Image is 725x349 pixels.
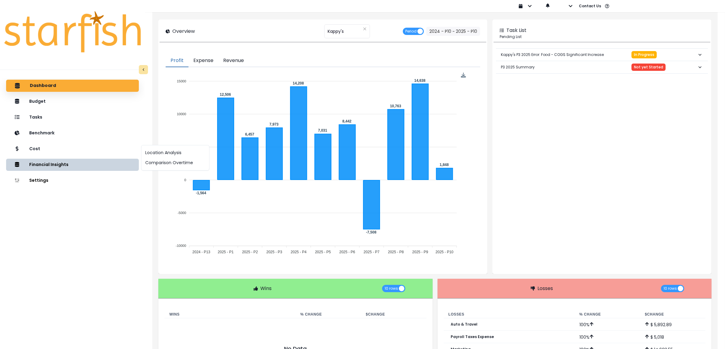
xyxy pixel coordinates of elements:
p: Task List [506,27,526,34]
tspan: 2025 - P10 [436,250,454,254]
span: Period [405,28,417,35]
span: Kappy's [328,25,344,38]
span: 10 rows [663,285,677,292]
button: Revenue [218,54,249,67]
p: Payroll Taxes Expense [451,335,494,339]
button: 2024 - P10 ~ 2025 - P10 [426,27,480,36]
button: Dashboard [6,80,139,92]
button: Tasks [6,111,139,123]
th: $ Change [640,311,706,318]
tspan: 2024 - P13 [192,250,210,254]
tspan: 2025 - P5 [315,250,331,254]
tspan: 2025 - P9 [413,250,428,254]
th: $ Change [361,311,427,318]
tspan: 2025 - P4 [291,250,307,254]
th: Wins [164,311,295,318]
button: Profit [166,54,188,67]
button: Expense [188,54,218,67]
th: Losses [444,311,575,318]
p: Benchmark [29,130,55,136]
td: 100 % [575,318,640,331]
p: Overview [172,28,195,35]
span: In Progress [634,53,654,57]
tspan: -5000 [178,211,186,215]
td: $ 5,892.89 [640,318,706,331]
img: Download Profit [461,73,466,78]
span: Not yet Started [634,65,663,69]
button: Financial Insights [6,159,139,171]
tspan: 2025 - P2 [242,250,258,254]
button: Kappy's P3 2025 Error: Food - COGS Significant IncreaseIn Progress [496,49,708,61]
div: Menu [461,73,466,78]
tspan: 0 [184,178,186,182]
tspan: 2025 - P1 [218,250,234,254]
tspan: 2025 - P6 [340,250,355,254]
button: Benchmark [6,127,139,139]
th: % Change [575,311,640,318]
tspan: 15000 [177,79,186,83]
tspan: 2025 - P8 [388,250,404,254]
button: Clear [363,26,367,32]
p: P3 2025 Summary [501,60,535,75]
span: 10 rows [385,285,398,292]
tspan: -10000 [176,244,186,248]
td: 100 % [575,331,640,343]
tspan: 2025 - P7 [364,250,380,254]
button: Location Analysis [142,148,209,158]
p: Auto & Travel [451,322,478,327]
tspan: 10000 [177,112,186,116]
p: Tasks [29,115,42,120]
button: Budget [6,95,139,108]
button: Settings [6,174,139,187]
td: $ 5,018 [640,331,706,343]
button: Cost [6,143,139,155]
p: Kappy's P3 2025 Error: Food - COGS Significant Increase [501,47,604,62]
p: Losses [537,285,553,292]
button: Comparison Overtime [142,158,209,168]
th: % Change [295,311,361,318]
p: Budget [29,99,46,104]
p: Cost [29,146,40,151]
tspan: 2025 - P3 [266,250,282,254]
p: Wins [260,285,272,292]
svg: close [363,27,367,31]
p: Pending List [500,34,704,40]
p: Dashboard [30,83,56,88]
button: P3 2025 SummaryNot yet Started [496,61,708,73]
